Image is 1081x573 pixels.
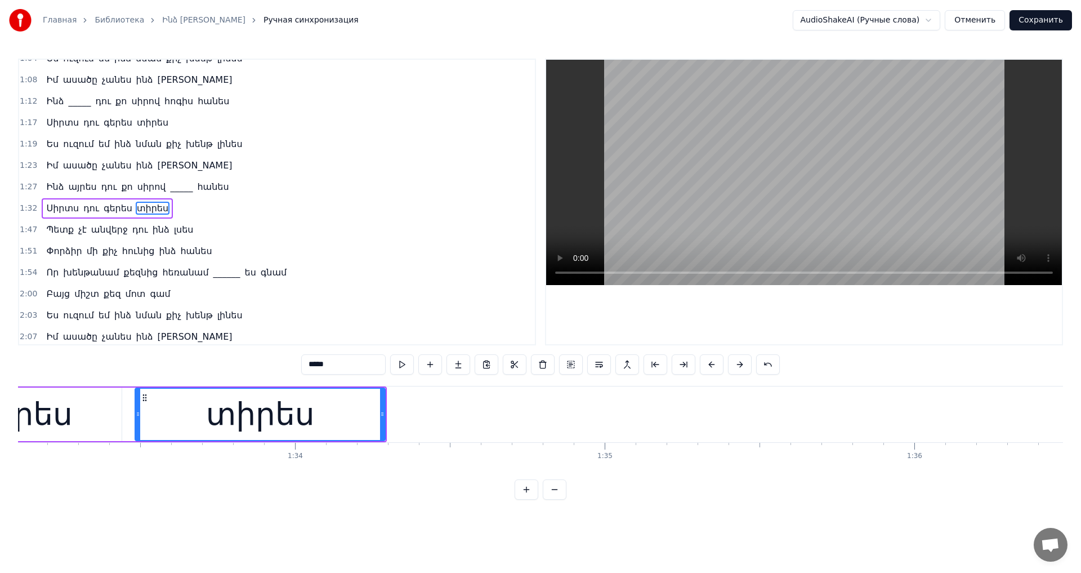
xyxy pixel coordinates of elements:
span: չէ [77,223,88,236]
span: [PERSON_NAME] [157,73,234,86]
span: հանես [196,95,230,108]
nav: breadcrumb [43,15,359,26]
span: 2:03 [20,310,37,321]
div: տիրես [206,391,315,438]
span: Ինձ [45,95,65,108]
button: Сохранить [1009,10,1072,30]
span: քո [114,95,128,108]
span: դու [94,95,112,108]
span: գերես [102,202,133,215]
span: խենթ [185,137,214,150]
span: սիրով [136,180,167,193]
span: չանես [101,73,132,86]
span: _____ [169,180,194,193]
span: 2:07 [20,331,37,343]
span: քո [120,180,133,193]
span: գերես [102,116,133,129]
span: քիչ [165,309,182,322]
span: խենթ [185,309,214,322]
span: 1:51 [20,246,37,257]
img: youka [9,9,32,32]
span: Որ [45,266,60,279]
span: ես [244,266,257,279]
span: չանես [101,330,132,343]
div: Open chat [1034,528,1067,562]
span: ինձ [113,309,132,322]
a: Библиотека [95,15,144,26]
span: հեռանամ [161,266,209,279]
div: 1:36 [907,452,922,461]
span: 1:19 [20,139,37,150]
span: ինձ [158,245,177,257]
span: 1:32 [20,203,37,214]
span: հոգիս [163,95,194,108]
span: քեզ [102,287,122,300]
span: [PERSON_NAME] [157,159,234,172]
span: 1:23 [20,160,37,171]
span: ինձ [135,73,154,86]
div: 1:35 [597,452,613,461]
span: անվերջ [90,223,129,236]
span: Իմ [45,73,59,86]
span: լսես [173,223,195,236]
span: Փորձիր [45,245,83,257]
span: ասածը [62,73,99,86]
span: Ручная синхронизация [263,15,359,26]
span: նման [135,137,163,150]
span: ասածը [62,159,99,172]
span: 1:08 [20,74,37,86]
span: Բայց [45,287,71,300]
span: լինես [216,309,244,322]
span: քեզնից [123,266,159,279]
span: Սիրտս [45,202,80,215]
span: քիչ [165,137,182,150]
span: Իմ [45,330,59,343]
span: [PERSON_NAME] [157,330,234,343]
span: հանես [196,180,230,193]
span: 1:54 [20,267,37,278]
a: Главная [43,15,77,26]
span: ինձ [135,330,154,343]
span: Ես [45,309,60,322]
span: մի [86,245,99,257]
span: ինձ [151,223,171,236]
span: Պետք [45,223,75,236]
span: ինձ [135,159,154,172]
span: մոտ [124,287,147,300]
a: Ինձ [PERSON_NAME] [162,15,245,26]
span: ասածը [62,330,99,343]
span: ուզում [62,137,95,150]
span: ուզում [62,309,95,322]
span: եմ [97,309,111,322]
span: հունից [121,245,156,257]
span: դու [100,180,118,193]
span: Ես [45,137,60,150]
span: հանես [179,245,213,257]
span: 1:12 [20,96,37,107]
span: եմ [97,137,111,150]
span: խենթանամ [62,266,120,279]
span: դու [82,202,100,215]
span: միշտ [73,287,100,300]
span: տիրես [136,202,169,215]
span: տիրես [136,116,169,129]
span: նման [135,309,163,322]
span: 2:00 [20,288,37,300]
span: ______ [212,266,242,279]
span: սիրով [130,95,161,108]
span: _____ [67,95,92,108]
span: չանես [101,159,132,172]
span: 1:17 [20,117,37,128]
span: լինես [216,137,244,150]
span: ինձ [113,137,132,150]
span: գնամ [260,266,288,279]
span: Սիրտս [45,116,80,129]
span: այրես [67,180,97,193]
span: քիչ [101,245,119,257]
span: դու [131,223,149,236]
div: 1:34 [288,452,303,461]
span: դու [82,116,100,129]
button: Отменить [945,10,1005,30]
span: Իմ [45,159,59,172]
span: գամ [149,287,171,300]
